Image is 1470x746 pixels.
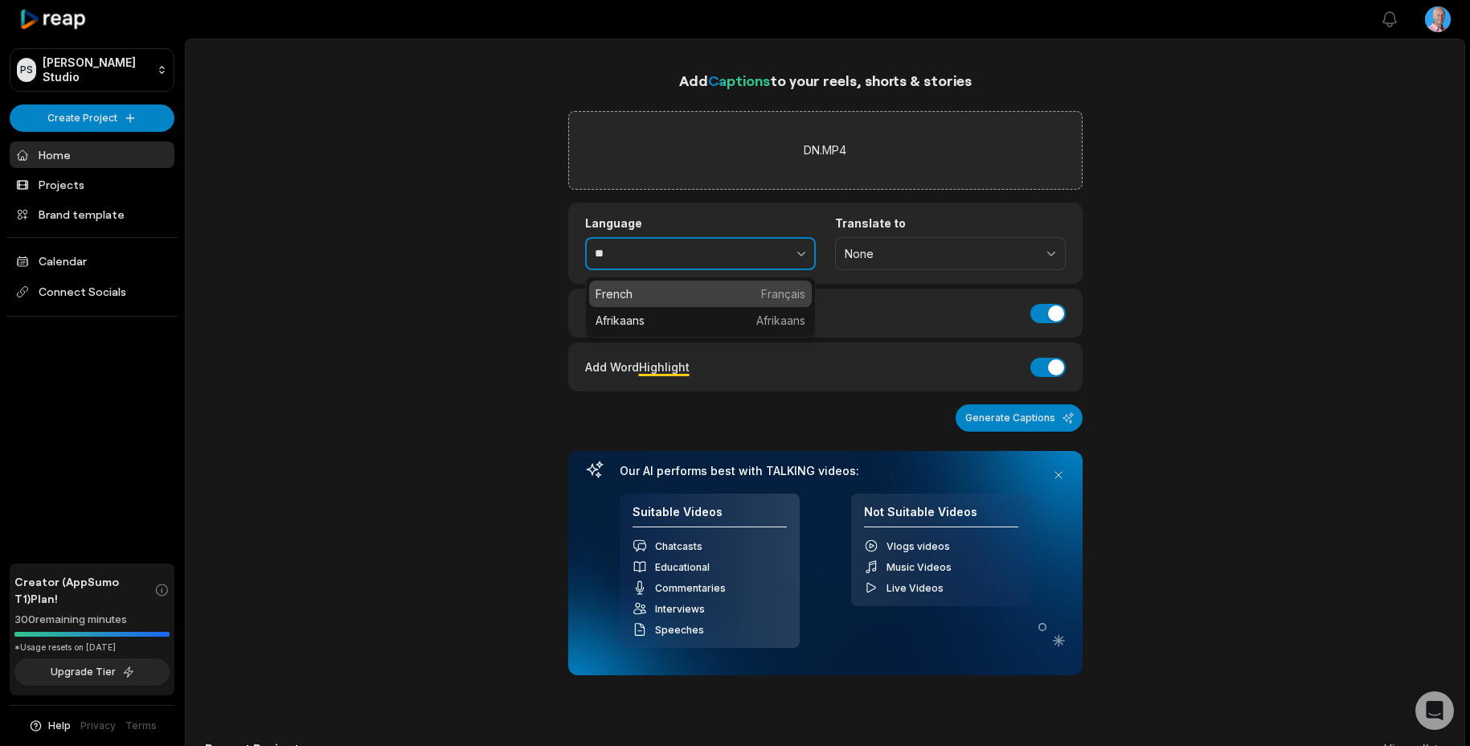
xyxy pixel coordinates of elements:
[125,719,157,733] a: Terms
[761,285,805,302] span: Français
[585,216,816,231] label: Language
[585,356,690,378] div: Add Word
[655,624,704,636] span: Speeches
[655,561,710,573] span: Educational
[835,237,1066,271] button: None
[633,505,787,528] h4: Suitable Videos
[835,216,1066,231] label: Translate to
[14,658,170,686] button: Upgrade Tier
[708,72,770,89] span: Captions
[80,719,116,733] a: Privacy
[28,719,71,733] button: Help
[596,312,805,329] p: Afrikaans
[620,464,1031,478] h3: Our AI performs best with TALKING videos:
[10,105,174,132] button: Create Project
[10,171,174,198] a: Projects
[887,561,952,573] span: Music Videos
[655,603,705,615] span: Interviews
[43,55,150,84] p: [PERSON_NAME] Studio
[887,540,950,552] span: Vlogs videos
[48,719,71,733] span: Help
[10,141,174,168] a: Home
[756,312,805,329] span: Afrikaans
[639,360,690,374] span: Highlight
[655,582,726,594] span: Commentaries
[10,248,174,274] a: Calendar
[804,141,846,160] label: DN.MP4
[887,582,944,594] span: Live Videos
[845,247,1034,261] span: None
[956,404,1083,432] button: Generate Captions
[864,505,1018,528] h4: Not Suitable Videos
[568,69,1083,92] h1: Add to your reels, shorts & stories
[17,58,36,82] div: PS
[655,540,702,552] span: Chatcasts
[10,201,174,227] a: Brand template
[14,641,170,654] div: *Usage resets on [DATE]
[14,573,154,607] span: Creator (AppSumo T1) Plan!
[10,277,174,306] span: Connect Socials
[14,612,170,628] div: 300 remaining minutes
[1415,691,1454,730] div: Open Intercom Messenger
[596,285,805,302] p: French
